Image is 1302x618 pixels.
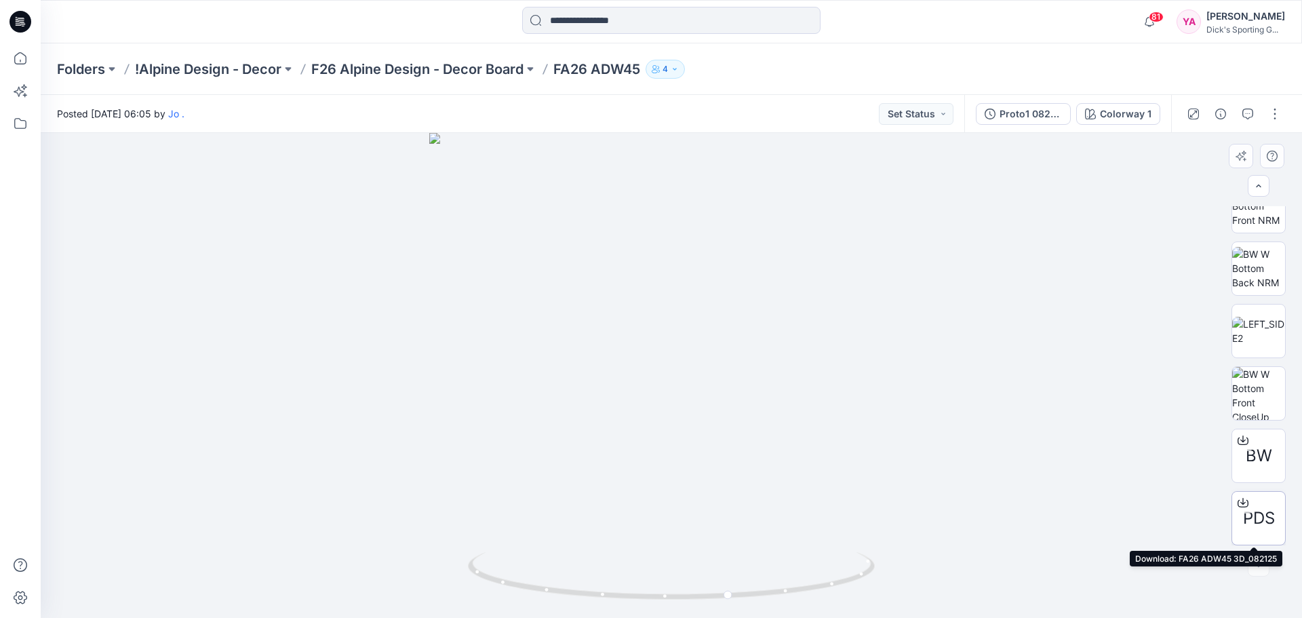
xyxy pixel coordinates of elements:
p: FA26 ADW45 [553,60,640,79]
div: [PERSON_NAME] [1206,8,1285,24]
button: Details [1210,103,1231,125]
span: 81 [1149,12,1164,22]
div: Proto1 082125 [1000,107,1062,121]
button: Proto1 082125 [976,103,1071,125]
div: Colorway 1 [1100,107,1151,121]
a: F26 Alpine Design - Decor Board [311,60,524,79]
img: BW W Bottom Front NRM [1232,185,1285,227]
a: Jo . [168,108,184,119]
a: Folders [57,60,105,79]
img: LEFT_SIDE2 [1232,317,1285,345]
p: 4 [663,62,668,77]
span: Posted [DATE] 06:05 by [57,107,184,121]
button: Colorway 1 [1076,103,1160,125]
button: 4 [646,60,685,79]
span: PDS [1243,506,1275,530]
img: BW W Bottom Back NRM [1232,247,1285,290]
div: Dick's Sporting G... [1206,24,1285,35]
span: BW [1246,444,1272,468]
div: YA [1177,9,1201,34]
img: BW W Bottom Front CloseUp NRM [1232,367,1285,420]
a: !Alpine Design - Decor [135,60,281,79]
